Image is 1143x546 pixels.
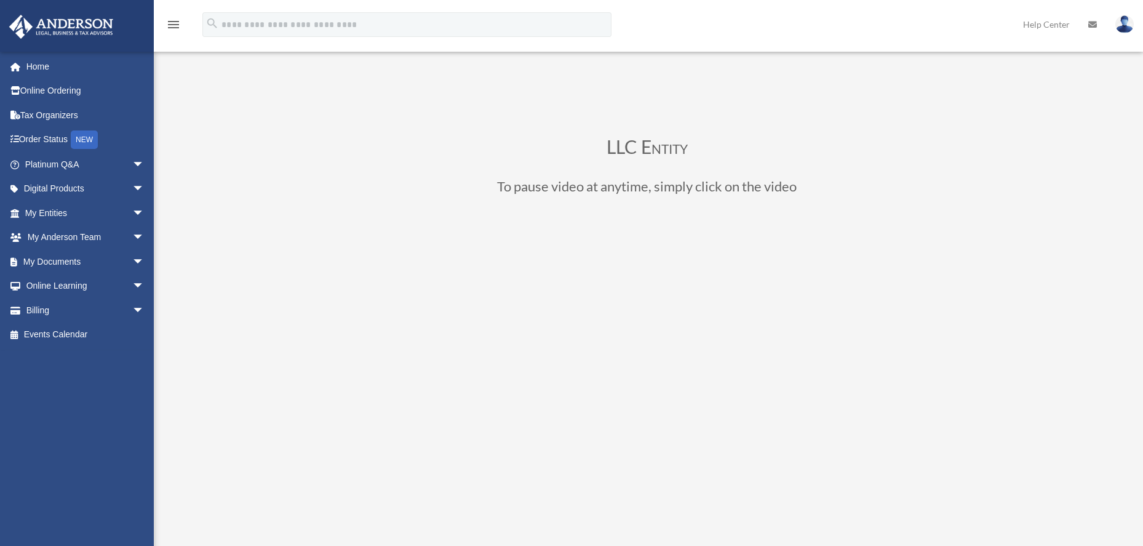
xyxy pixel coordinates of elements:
a: Digital Productsarrow_drop_down [9,177,163,201]
a: Platinum Q&Aarrow_drop_down [9,152,163,177]
a: Online Learningarrow_drop_down [9,274,163,299]
a: My Documentsarrow_drop_down [9,249,163,274]
i: menu [166,17,181,32]
span: arrow_drop_down [132,177,157,202]
h3: LLC Entity [315,137,979,162]
span: arrow_drop_down [132,249,157,275]
a: My Entitiesarrow_drop_down [9,201,163,225]
div: NEW [71,130,98,149]
span: arrow_drop_down [132,201,157,226]
a: Home [9,54,163,79]
a: Online Ordering [9,79,163,103]
a: Order StatusNEW [9,127,163,153]
img: User Pic [1115,15,1134,33]
a: Billingarrow_drop_down [9,298,163,323]
a: menu [166,22,181,32]
i: search [205,17,219,30]
a: Events Calendar [9,323,163,347]
h3: To pause video at anytime, simply click on the video [315,180,979,199]
a: Tax Organizers [9,103,163,127]
img: Anderson Advisors Platinum Portal [6,15,117,39]
span: arrow_drop_down [132,298,157,323]
span: arrow_drop_down [132,274,157,299]
span: arrow_drop_down [132,225,157,251]
span: arrow_drop_down [132,152,157,177]
a: My Anderson Teamarrow_drop_down [9,225,163,250]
